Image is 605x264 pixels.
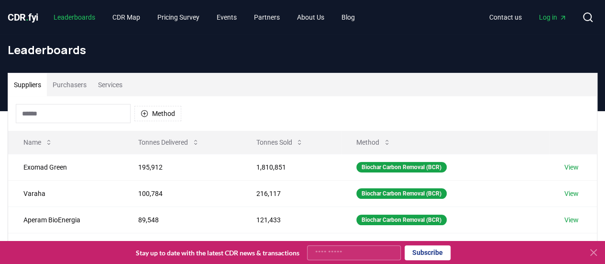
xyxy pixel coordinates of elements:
[241,233,341,259] td: 57,852
[123,233,241,259] td: 57,844
[482,9,574,26] nav: Main
[8,11,38,23] span: CDR fyi
[241,154,341,180] td: 1,810,851
[539,12,567,22] span: Log in
[356,188,447,199] div: Biochar Carbon Removal (BCR)
[8,207,123,233] td: Aperam BioEnergia
[8,154,123,180] td: Exomad Green
[564,162,579,172] a: View
[564,189,579,198] a: View
[123,154,241,180] td: 195,912
[248,133,311,152] button: Tonnes Sold
[241,207,341,233] td: 121,433
[349,133,398,152] button: Method
[105,9,148,26] a: CDR Map
[8,11,38,24] a: CDR.fyi
[8,42,597,57] h1: Leaderboards
[564,215,579,225] a: View
[47,73,92,96] button: Purchasers
[482,9,529,26] a: Contact us
[16,133,60,152] button: Name
[123,180,241,207] td: 100,784
[334,9,363,26] a: Blog
[531,9,574,26] a: Log in
[92,73,128,96] button: Services
[131,133,207,152] button: Tonnes Delivered
[150,9,207,26] a: Pricing Survey
[8,233,123,259] td: Wakefield Biochar
[8,73,47,96] button: Suppliers
[241,180,341,207] td: 216,117
[134,106,181,121] button: Method
[356,162,447,172] div: Biochar Carbon Removal (BCR)
[289,9,332,26] a: About Us
[209,9,244,26] a: Events
[123,207,241,233] td: 89,548
[8,180,123,207] td: Varaha
[26,11,29,23] span: .
[246,9,287,26] a: Partners
[356,215,447,225] div: Biochar Carbon Removal (BCR)
[46,9,363,26] nav: Main
[46,9,103,26] a: Leaderboards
